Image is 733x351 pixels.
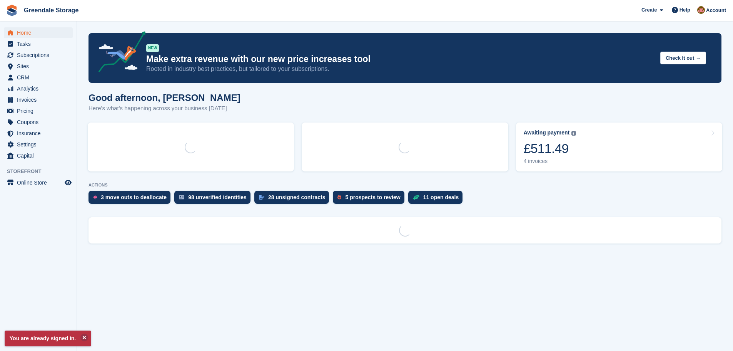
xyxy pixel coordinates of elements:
img: price-adjustments-announcement-icon-8257ccfd72463d97f412b2fc003d46551f7dbcb40ab6d574587a9cd5c0d94... [92,31,146,75]
a: menu [4,50,73,60]
span: Capital [17,150,63,161]
a: 28 unsigned contracts [254,191,333,208]
p: Here's what's happening across your business [DATE] [88,104,240,113]
span: Account [706,7,726,14]
span: Analytics [17,83,63,94]
span: Home [17,27,63,38]
a: 3 move outs to deallocate [88,191,174,208]
a: 98 unverified identities [174,191,254,208]
img: Justin Swingler [697,6,705,14]
p: Rooted in industry best practices, but tailored to your subscriptions. [146,65,654,73]
span: Sites [17,61,63,72]
a: Preview store [63,178,73,187]
span: Invoices [17,94,63,105]
a: menu [4,150,73,161]
p: ACTIONS [88,183,721,188]
a: menu [4,128,73,139]
div: 5 prospects to review [345,194,400,200]
a: Awaiting payment £511.49 4 invoices [516,123,722,171]
span: Storefront [7,168,77,175]
a: menu [4,61,73,72]
a: 5 prospects to review [333,191,408,208]
a: 11 open deals [408,191,467,208]
span: Pricing [17,106,63,116]
img: stora-icon-8386f47178a22dfd0bd8f6a31ec36ba5ce8667c1dd55bd0f319d3a0aa187defe.svg [6,5,18,16]
div: 28 unsigned contracts [268,194,326,200]
div: 98 unverified identities [188,194,247,200]
span: Coupons [17,117,63,128]
a: menu [4,83,73,94]
a: menu [4,27,73,38]
span: Online Store [17,177,63,188]
p: You are already signed in. [5,331,91,346]
div: Awaiting payment [524,129,570,136]
p: Make extra revenue with our new price increases tool [146,54,654,65]
a: menu [4,139,73,150]
h1: Good afternoon, [PERSON_NAME] [88,92,240,103]
button: Check it out → [660,52,706,64]
img: prospect-51fa495bee0391a8d652442698ab0144808aea92771e9ea1ae160a38d050c398.svg [337,195,341,200]
a: menu [4,39,73,49]
img: contract_signature_icon-13c848040528278c33f63329250d36e43548de30e8caae1d1a13099fd9432cc5.svg [259,195,264,200]
span: Subscriptions [17,50,63,60]
img: icon-info-grey-7440780725fd019a000dd9b08b2336e03edf1995a4989e88bcd33f0948082b44.svg [571,131,576,136]
a: menu [4,72,73,83]
div: 3 move outs to deallocate [101,194,167,200]
span: Help [680,6,690,14]
img: verify_identity-adf6edd0f0f0b5bbfe63781bf79b02c33cf7c696d77639b501bdc392416b5a36.svg [179,195,184,200]
span: CRM [17,72,63,83]
div: NEW [146,44,159,52]
div: 11 open deals [423,194,459,200]
a: menu [4,94,73,105]
span: Create [641,6,657,14]
img: move_outs_to_deallocate_icon-f764333ba52eb49d3ac5e1228854f67142a1ed5810a6f6cc68b1a99e826820c5.svg [93,195,97,200]
span: Settings [17,139,63,150]
div: 4 invoices [524,158,576,165]
span: Insurance [17,128,63,139]
span: Tasks [17,39,63,49]
a: Greendale Storage [21,4,82,17]
a: menu [4,106,73,116]
a: menu [4,177,73,188]
img: deal-1b604bf984904fb50ccaf53a9ad4b4a5d6e5aea283cecdc64d6e3604feb123c2.svg [413,195,419,200]
div: £511.49 [524,141,576,156]
a: menu [4,117,73,128]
